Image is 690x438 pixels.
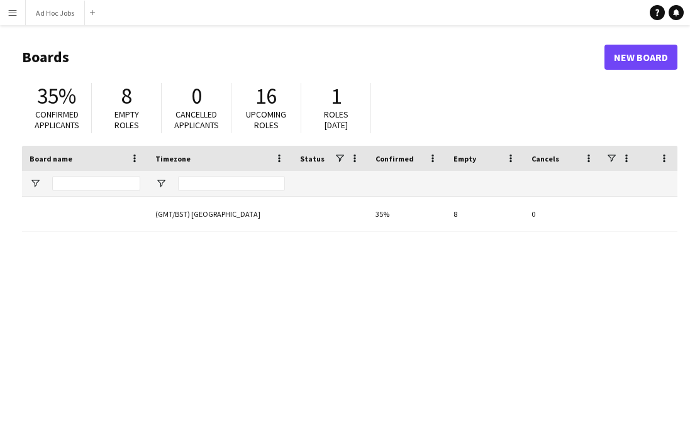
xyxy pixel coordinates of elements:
[604,45,677,70] a: New Board
[331,82,342,110] span: 1
[155,178,167,189] button: Open Filter Menu
[255,82,277,110] span: 16
[37,82,76,110] span: 35%
[531,154,559,163] span: Cancels
[30,178,41,189] button: Open Filter Menu
[446,197,524,231] div: 8
[155,154,191,163] span: Timezone
[52,176,140,191] input: Board name Filter Input
[300,154,325,163] span: Status
[376,154,414,163] span: Confirmed
[324,109,348,131] span: Roles [DATE]
[26,1,85,25] button: Ad Hoc Jobs
[454,154,476,163] span: Empty
[22,48,604,67] h1: Boards
[35,109,79,131] span: Confirmed applicants
[148,197,292,231] div: (GMT/BST) [GEOGRAPHIC_DATA]
[114,109,139,131] span: Empty roles
[368,197,446,231] div: 35%
[174,109,219,131] span: Cancelled applicants
[121,82,132,110] span: 8
[246,109,286,131] span: Upcoming roles
[178,176,285,191] input: Timezone Filter Input
[191,82,202,110] span: 0
[30,154,72,163] span: Board name
[524,197,602,231] div: 0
